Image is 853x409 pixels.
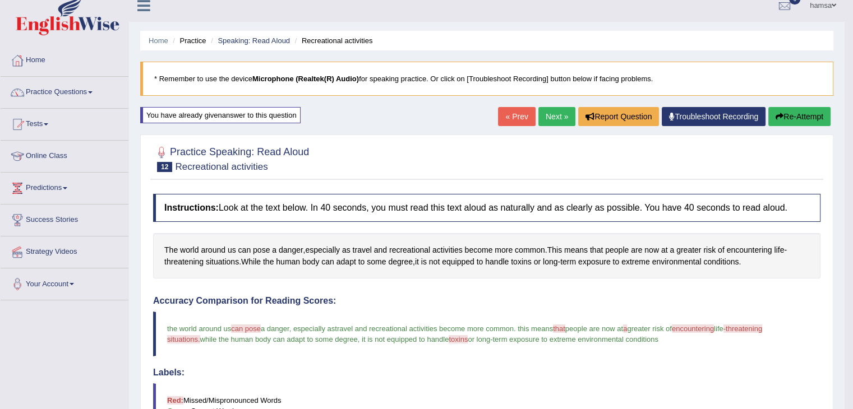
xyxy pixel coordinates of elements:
a: « Prev [498,107,535,126]
span: Click to see word definition [727,244,772,256]
span: Click to see word definition [389,244,430,256]
span: Click to see word definition [718,244,725,256]
span: Click to see word definition [703,244,716,256]
a: Strategy Videos [1,236,128,264]
span: Click to see word definition [415,256,419,268]
a: Predictions [1,173,128,201]
span: Click to see word definition [279,244,303,256]
span: Click to see word definition [353,244,372,256]
b: Microphone (Realtek(R) Audio) [252,75,359,83]
span: Click to see word definition [302,256,319,268]
span: Click to see word definition [661,244,668,256]
span: Click to see word definition [442,256,474,268]
span: Click to see word definition [253,244,270,256]
span: Click to see word definition [578,256,611,268]
span: it is not equipped to handle [362,335,449,343]
button: Re-Attempt [768,107,831,126]
span: Click to see word definition [367,256,386,268]
blockquote: * Remember to use the device for speaking practice. Or click on [Troubleshoot Recording] button b... [140,62,833,96]
span: -threatening [723,324,762,333]
a: Online Class [1,141,128,169]
h4: Look at the text below. In 40 seconds, you must read this text aloud as naturally and as clearly ... [153,194,820,222]
span: travel and recreational activities become more common [335,324,514,333]
span: especially as [293,324,335,333]
a: Your Account [1,268,128,296]
span: Click to see word definition [206,256,239,268]
b: Red: [167,396,183,405]
span: Click to see word definition [321,256,334,268]
span: Click to see word definition [703,256,739,268]
li: Practice [170,35,206,46]
span: Click to see word definition [774,244,784,256]
span: Click to see word definition [560,256,576,268]
span: that [553,324,565,333]
span: Click to see word definition [305,244,339,256]
h2: Practice Speaking: Read Aloud [153,144,309,172]
div: , . - . , - . [153,233,820,278]
span: toxins [449,335,468,343]
span: Click to see word definition [631,244,642,256]
span: situations. [167,335,200,343]
span: Click to see word definition [432,244,463,256]
a: Tests [1,109,128,137]
a: Home [149,36,168,45]
small: Recreational activities [175,161,268,172]
span: encountering [672,324,714,333]
span: Click to see word definition [272,244,276,256]
span: greater risk of [627,324,671,333]
span: Click to see word definition [164,256,204,268]
span: Click to see word definition [336,256,356,268]
span: Click to see word definition [429,256,440,268]
span: Click to see word definition [564,244,588,256]
span: a [623,324,627,333]
span: this means [518,324,553,333]
button: Report Question [578,107,659,126]
a: Next » [538,107,575,126]
span: Click to see word definition [485,256,509,268]
span: people are now at [565,324,623,333]
span: Click to see word definition [276,256,300,268]
a: Home [1,45,128,73]
span: Click to see word definition [164,244,178,256]
span: while the human body can adapt to some degree [200,335,358,343]
span: Click to see word definition [342,244,351,256]
a: Practice Questions [1,77,128,105]
span: Click to see word definition [238,244,251,256]
span: Click to see word definition [612,256,619,268]
span: the world around us [167,324,231,333]
span: Click to see word definition [621,256,650,268]
span: a danger [261,324,289,333]
span: Click to see word definition [388,256,413,268]
span: Click to see word definition [670,244,674,256]
span: or long-term exposure to extreme environmental conditions [468,335,658,343]
div: You have already given answer to this question [140,107,301,123]
li: Recreational activities [292,35,373,46]
a: Success Stories [1,204,128,233]
span: Click to see word definition [477,256,483,268]
span: Click to see word definition [605,244,629,256]
span: Click to see word definition [515,244,545,256]
span: Click to see word definition [465,244,493,256]
a: Speaking: Read Aloud [218,36,290,45]
span: Click to see word definition [547,244,562,256]
span: Click to see word definition [495,244,513,256]
span: Click to see word definition [180,244,199,256]
span: Click to see word definition [201,244,225,256]
span: 12 [157,162,172,172]
span: . [514,324,516,333]
span: Click to see word definition [543,256,557,268]
span: Click to see word definition [374,244,387,256]
h4: Accuracy Comparison for Reading Scores: [153,296,820,306]
span: Click to see word definition [644,244,659,256]
span: Click to see word definition [590,244,603,256]
span: , [289,324,292,333]
h4: Labels: [153,368,820,378]
span: Click to see word definition [652,256,701,268]
span: , [358,335,360,343]
span: Click to see word definition [358,256,365,268]
span: life [714,324,723,333]
span: Click to see word definition [241,256,261,268]
span: Click to see word definition [228,244,236,256]
b: Instructions: [164,203,219,212]
span: Click to see word definition [511,256,532,268]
